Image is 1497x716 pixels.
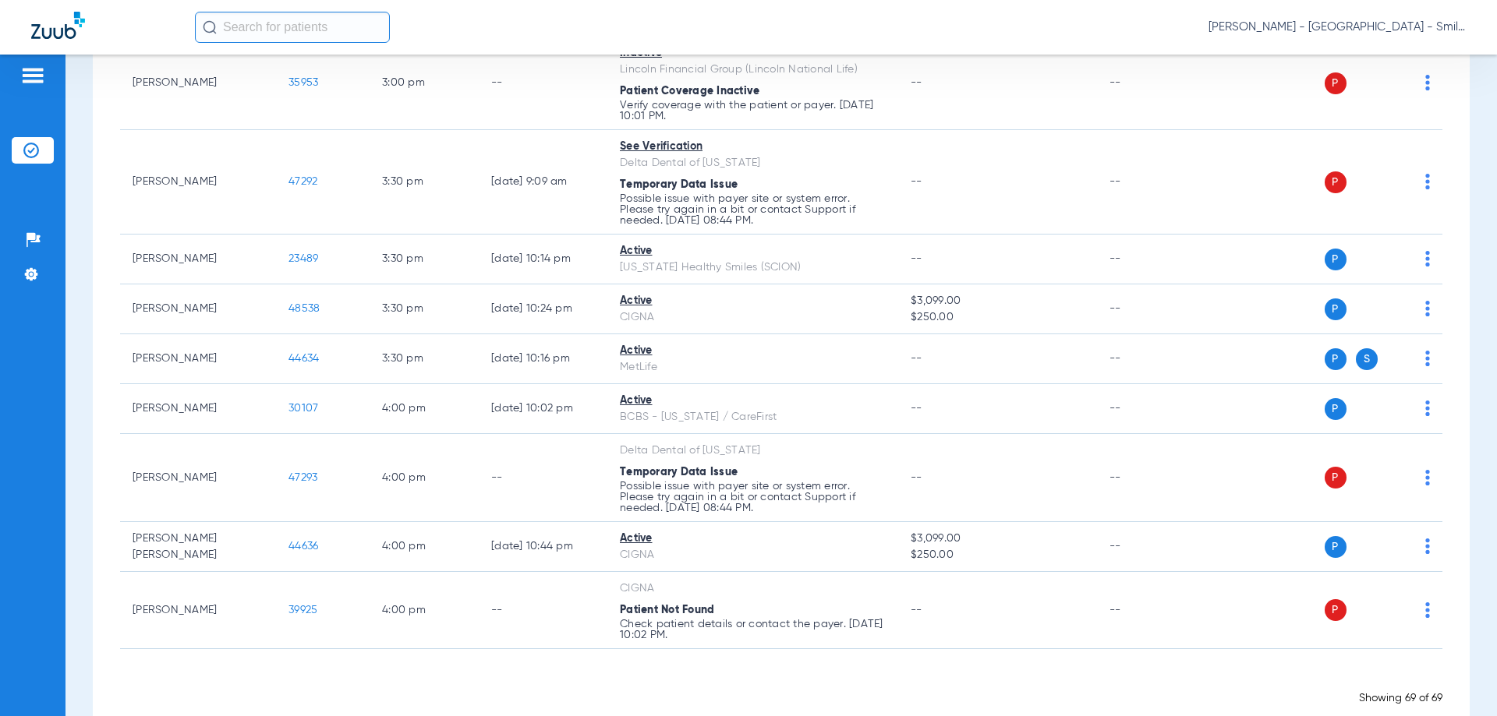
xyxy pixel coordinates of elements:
span: P [1325,467,1347,489]
td: [DATE] 9:09 AM [479,130,607,235]
td: 3:30 PM [370,130,479,235]
td: [DATE] 10:02 PM [479,384,607,434]
td: -- [1097,522,1202,572]
img: group-dot-blue.svg [1425,538,1430,554]
td: -- [479,37,607,130]
td: [PERSON_NAME] [120,130,276,235]
span: 47293 [288,472,317,483]
td: [PERSON_NAME] [120,572,276,649]
div: CIGNA [620,309,886,326]
input: Search for patients [195,12,390,43]
td: [PERSON_NAME] [PERSON_NAME] [120,522,276,572]
span: P [1325,298,1347,320]
span: 30107 [288,403,318,414]
div: MetLife [620,359,886,376]
img: group-dot-blue.svg [1425,351,1430,366]
span: Patient Not Found [620,605,714,615]
span: [PERSON_NAME] - [GEOGRAPHIC_DATA] - SmileLand PD [1209,19,1466,35]
p: Possible issue with payer site or system error. Please try again in a bit or contact Support if n... [620,193,886,226]
div: Delta Dental of [US_STATE] [620,155,886,171]
td: 3:00 PM [370,37,479,130]
p: Check patient details or contact the payer. [DATE] 10:02 PM. [620,619,886,640]
img: group-dot-blue.svg [1425,400,1430,416]
td: [PERSON_NAME] [120,235,276,284]
iframe: Chat Widget [1419,641,1497,716]
img: Search Icon [203,20,217,34]
span: 23489 [288,253,318,264]
img: group-dot-blue.svg [1425,301,1430,316]
span: -- [911,176,922,187]
td: -- [1097,284,1202,334]
td: 3:30 PM [370,284,479,334]
td: -- [1097,130,1202,235]
span: Temporary Data Issue [620,467,738,478]
span: P [1325,348,1347,370]
span: 48538 [288,303,320,314]
span: -- [911,472,922,483]
td: -- [1097,334,1202,384]
span: -- [911,77,922,88]
div: Active [620,243,886,259]
span: $3,099.00 [911,531,1084,547]
td: [DATE] 10:44 PM [479,522,607,572]
td: [PERSON_NAME] [120,37,276,130]
span: $250.00 [911,309,1084,326]
span: -- [911,253,922,264]
p: Possible issue with payer site or system error. Please try again in a bit or contact Support if n... [620,481,886,513]
span: -- [911,353,922,364]
span: 44636 [288,541,318,552]
img: group-dot-blue.svg [1425,470,1430,485]
div: See Verification [620,139,886,155]
span: S [1356,348,1378,370]
td: -- [1097,434,1202,522]
td: 4:00 PM [370,522,479,572]
span: P [1325,536,1347,558]
img: group-dot-blue.svg [1425,602,1430,618]
div: BCBS - [US_STATE] / CareFirst [620,409,886,425]
span: 47292 [288,176,317,187]
td: 4:00 PM [370,434,479,522]
td: [PERSON_NAME] [120,284,276,334]
td: [DATE] 10:14 PM [479,235,607,284]
span: 44634 [288,353,319,364]
img: Zuub Logo [31,12,85,39]
div: CIGNA [620,547,886,563]
p: Verify coverage with the patient or payer. [DATE] 10:01 PM. [620,100,886,122]
td: 3:30 PM [370,235,479,284]
td: [PERSON_NAME] [120,384,276,434]
td: -- [1097,572,1202,649]
span: -- [911,605,922,615]
span: Temporary Data Issue [620,179,738,190]
td: -- [1097,384,1202,434]
span: P [1325,249,1347,270]
td: 3:30 PM [370,334,479,384]
div: Delta Dental of [US_STATE] [620,443,886,459]
td: [PERSON_NAME] [120,334,276,384]
div: Active [620,531,886,547]
div: Active [620,393,886,409]
td: [DATE] 10:24 PM [479,284,607,334]
td: -- [1097,37,1202,130]
span: 39925 [288,605,317,615]
span: Patient Coverage Inactive [620,86,759,97]
td: -- [479,434,607,522]
span: $250.00 [911,547,1084,563]
td: 4:00 PM [370,384,479,434]
span: 35953 [288,77,318,88]
span: P [1325,599,1347,621]
img: group-dot-blue.svg [1425,251,1430,266]
img: hamburger-icon [20,66,45,85]
span: P [1325,398,1347,420]
div: Active [620,343,886,359]
div: Lincoln Financial Group (Lincoln National Life) [620,62,886,78]
div: [US_STATE] Healthy Smiles (SCION) [620,259,886,276]
img: group-dot-blue.svg [1425,75,1430,90]
span: $3,099.00 [911,293,1084,309]
span: -- [911,403,922,414]
div: Active [620,293,886,309]
td: -- [1097,235,1202,284]
span: P [1325,72,1347,94]
span: Showing 69 of 69 [1359,693,1442,704]
div: CIGNA [620,580,886,597]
